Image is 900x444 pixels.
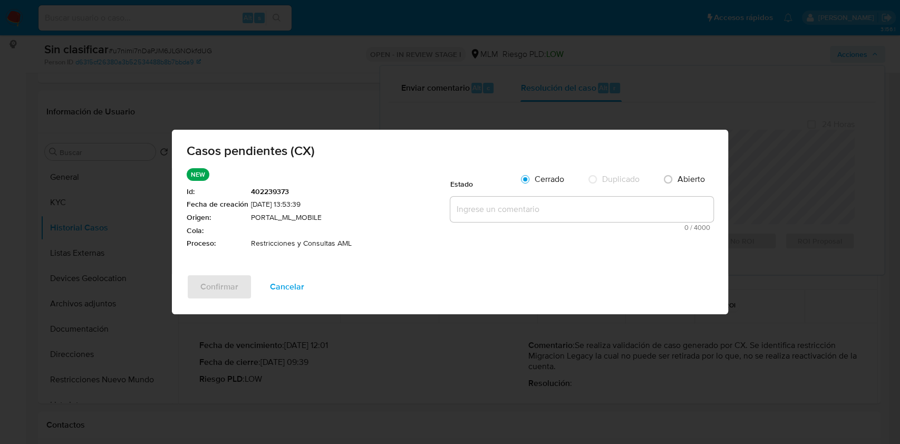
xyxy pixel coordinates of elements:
p: NEW [187,168,209,181]
span: 402239373 [251,187,450,197]
span: Proceso : [187,238,248,249]
div: Estado [450,168,514,195]
span: Cancelar [270,275,304,298]
span: Origen : [187,213,248,223]
span: Restricciones y Consultas AML [251,238,450,249]
span: Cola : [187,226,248,236]
span: Fecha de creación [187,199,248,210]
span: Cerrado [535,173,564,185]
span: Casos pendientes (CX) [187,144,713,157]
button: Cancelar [256,274,318,300]
span: Abierto [678,173,705,185]
span: [DATE] 13:53:39 [251,199,450,210]
span: Id : [187,187,248,197]
span: Máximo 4000 caracteres [453,224,710,231]
span: PORTAL_ML_MOBILE [251,213,450,223]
